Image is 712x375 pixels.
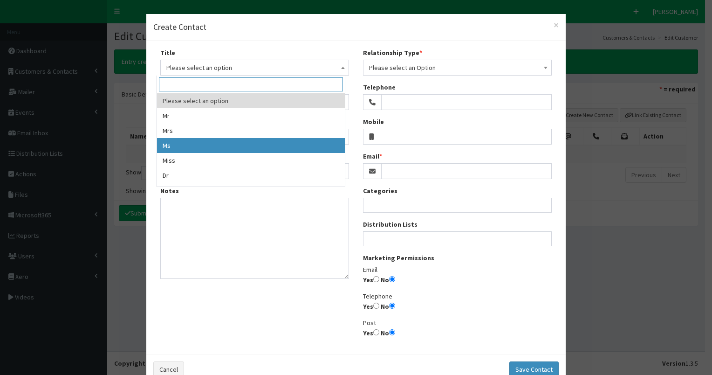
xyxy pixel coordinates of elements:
[363,48,422,57] label: Relationship Type
[389,329,395,335] input: No
[554,19,559,31] span: ×
[166,61,343,74] span: Please select an option
[157,138,345,153] li: Ms
[363,220,418,229] label: Distribution Lists
[363,152,382,161] label: Email
[363,265,552,287] p: Email
[389,276,395,282] input: No
[363,318,552,340] p: Post
[363,83,396,92] label: Telephone
[153,21,559,33] h4: Create Contact
[157,123,345,138] li: Mrs
[363,60,552,76] span: Please select an Option
[157,108,345,123] li: Mr
[363,292,552,313] p: Telephone
[160,48,175,57] label: Title
[373,303,379,309] input: Yes
[373,329,379,335] input: Yes
[157,93,345,108] li: Please select an option
[363,253,434,263] label: Marketing Permissions
[363,186,397,195] label: Categories
[160,60,349,76] span: Please select an option
[381,301,395,311] label: No
[363,301,379,311] label: Yes
[373,276,379,282] input: Yes
[363,274,379,285] label: Yes
[381,327,395,338] label: No
[363,117,384,126] label: Mobile
[381,274,395,285] label: No
[389,303,395,309] input: No
[157,153,345,168] li: Miss
[554,20,559,30] button: Close
[363,327,379,338] label: Yes
[160,186,179,195] label: Notes
[157,183,345,198] li: MP
[369,61,546,74] span: Please select an Option
[157,168,345,183] li: Dr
